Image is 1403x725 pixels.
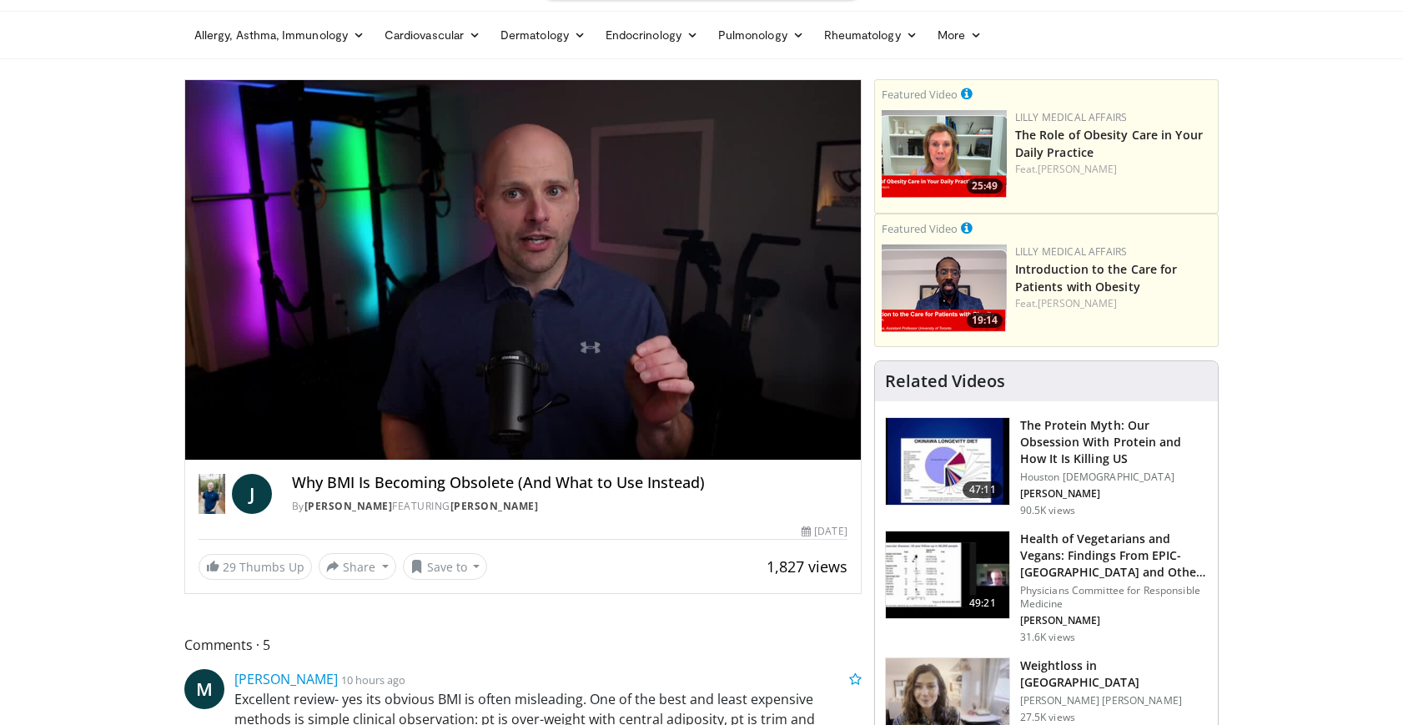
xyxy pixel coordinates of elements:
img: Dr. Jordan Rennicke [199,474,225,514]
div: Feat. [1015,162,1211,177]
h3: Health of Vegetarians and Vegans: Findings From EPIC-[GEOGRAPHIC_DATA] and Othe… [1020,531,1208,581]
a: Pulmonology [708,18,814,52]
p: [PERSON_NAME] [1020,614,1208,627]
p: 31.6K views [1020,631,1075,644]
span: 25:49 [967,179,1003,194]
a: 29 Thumbs Up [199,554,312,580]
small: 10 hours ago [341,672,405,687]
small: Featured Video [882,221,958,236]
video-js: Video Player [185,80,861,461]
a: 49:21 Health of Vegetarians and Vegans: Findings From EPIC-[GEOGRAPHIC_DATA] and Othe… Physicians... [885,531,1208,644]
a: 25:49 [882,110,1007,198]
a: Lilly Medical Affairs [1015,110,1128,124]
img: acc2e291-ced4-4dd5-b17b-d06994da28f3.png.150x105_q85_crop-smart_upscale.png [882,244,1007,332]
a: J [232,474,272,514]
a: Cardiovascular [375,18,490,52]
div: By FEATURING [292,499,847,514]
p: 27.5K views [1020,711,1075,724]
p: [PERSON_NAME] [1020,487,1208,501]
a: Lilly Medical Affairs [1015,244,1128,259]
span: 29 [223,559,236,575]
h3: Weightloss in [GEOGRAPHIC_DATA] [1020,657,1208,691]
a: 19:14 [882,244,1007,332]
h4: Related Videos [885,371,1005,391]
a: [PERSON_NAME] [234,670,338,688]
a: [PERSON_NAME] [450,499,539,513]
a: Rheumatology [814,18,928,52]
p: 90.5K views [1020,504,1075,517]
h4: Why BMI Is Becoming Obsolete (And What to Use Instead) [292,474,847,492]
a: Dermatology [490,18,596,52]
span: Comments 5 [184,634,862,656]
div: Feat. [1015,296,1211,311]
span: 1,827 views [767,556,847,576]
span: 49:21 [963,595,1003,612]
h3: The Protein Myth: Our Obsession With Protein and How It Is Killing US [1020,417,1208,467]
a: [PERSON_NAME] [1038,162,1117,176]
span: 47:11 [963,481,1003,498]
a: 47:11 The Protein Myth: Our Obsession With Protein and How It Is Killing US Houston [DEMOGRAPHIC_... [885,417,1208,517]
a: The Role of Obesity Care in Your Daily Practice [1015,127,1203,160]
p: [PERSON_NAME] [PERSON_NAME] [1020,694,1208,707]
button: Save to [403,553,488,580]
div: [DATE] [802,524,847,539]
a: [PERSON_NAME] [304,499,393,513]
a: M [184,669,224,709]
span: 19:14 [967,313,1003,328]
small: Featured Video [882,87,958,102]
a: [PERSON_NAME] [1038,296,1117,310]
a: Endocrinology [596,18,708,52]
p: Physicians Committee for Responsible Medicine [1020,584,1208,611]
a: Introduction to the Care for Patients with Obesity [1015,261,1178,295]
button: Share [319,553,396,580]
a: Allergy, Asthma, Immunology [184,18,375,52]
p: Houston [DEMOGRAPHIC_DATA] [1020,471,1208,484]
img: 606f2b51-b844-428b-aa21-8c0c72d5a896.150x105_q85_crop-smart_upscale.jpg [886,531,1009,618]
img: b7b8b05e-5021-418b-a89a-60a270e7cf82.150x105_q85_crop-smart_upscale.jpg [886,418,1009,505]
a: More [928,18,992,52]
img: e1208b6b-349f-4914-9dd7-f97803bdbf1d.png.150x105_q85_crop-smart_upscale.png [882,110,1007,198]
